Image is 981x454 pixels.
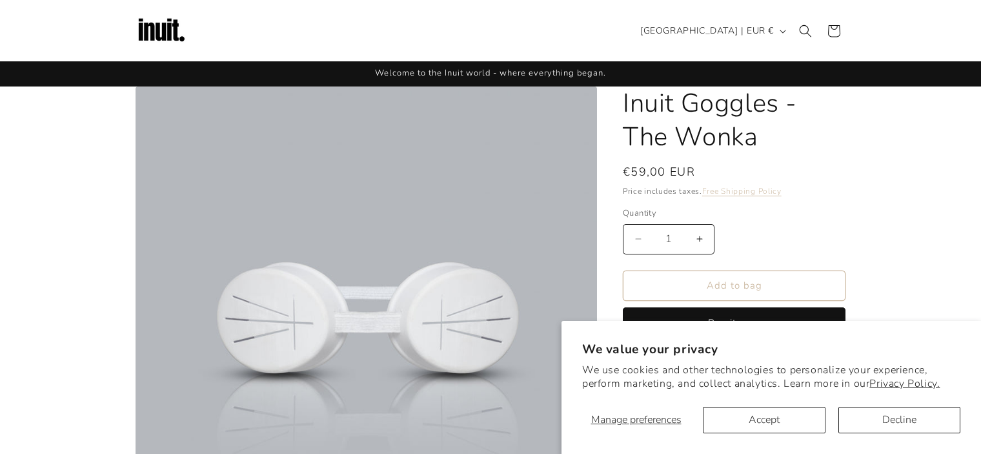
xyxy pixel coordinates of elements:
[623,271,845,301] button: Add to bag
[702,186,782,196] a: Free Shipping Policy
[640,24,774,37] span: [GEOGRAPHIC_DATA] | EUR €
[623,163,695,181] span: €59,00 EUR
[591,413,682,427] span: Manage preferences
[703,407,825,433] button: Accept
[375,67,606,79] span: Welcome to the Inuit world - where everything began.
[582,364,960,391] p: We use cookies and other technologies to personalize your experience, perform marketing, and coll...
[623,207,845,220] label: Quantity
[582,342,960,358] h2: We value your privacy
[582,407,690,433] button: Manage preferences
[623,185,845,198] div: Price includes taxes.
[136,5,187,57] img: Inuit Logo
[623,307,845,338] button: Buy it now
[136,61,845,86] div: Announcement
[623,87,845,154] h1: Inuit Goggles - The Wonka
[632,19,791,43] button: [GEOGRAPHIC_DATA] | EUR €
[791,17,820,45] summary: Search
[869,377,940,391] a: Privacy Policy.
[838,407,960,433] button: Decline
